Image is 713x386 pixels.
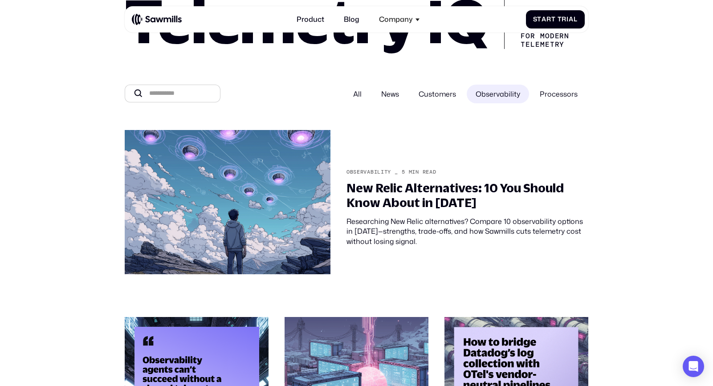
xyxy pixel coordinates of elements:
[537,16,542,23] span: t
[338,10,365,29] a: Blog
[526,10,585,28] a: StartTrial
[574,16,578,23] span: l
[379,15,413,24] div: Company
[346,169,391,175] div: Observability
[409,169,436,175] div: min read
[683,356,704,377] div: Open Intercom Messenger
[374,10,425,29] div: Company
[558,16,562,23] span: T
[125,85,588,103] form: All
[562,16,566,23] span: r
[540,89,578,99] span: Processors
[346,181,588,210] div: New Relic Alternatives: 10 You Should Know About in [DATE]
[118,124,595,291] a: Observability_5min readNew Relic Alternatives: 10 You Should Know About in [DATE]Researching New ...
[551,16,556,23] span: t
[419,89,456,99] span: Customers
[402,169,405,175] div: 5
[546,16,551,23] span: r
[533,16,538,23] span: S
[346,216,588,246] div: Researching New Relic alternatives? Compare 10 observability options in [DATE]—strengths, trade-o...
[476,89,520,99] span: Observability
[381,89,399,99] span: News
[291,10,330,29] a: Product
[566,16,569,23] span: i
[395,169,398,175] div: _
[569,16,574,23] span: a
[542,16,546,23] span: a
[353,89,362,99] span: All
